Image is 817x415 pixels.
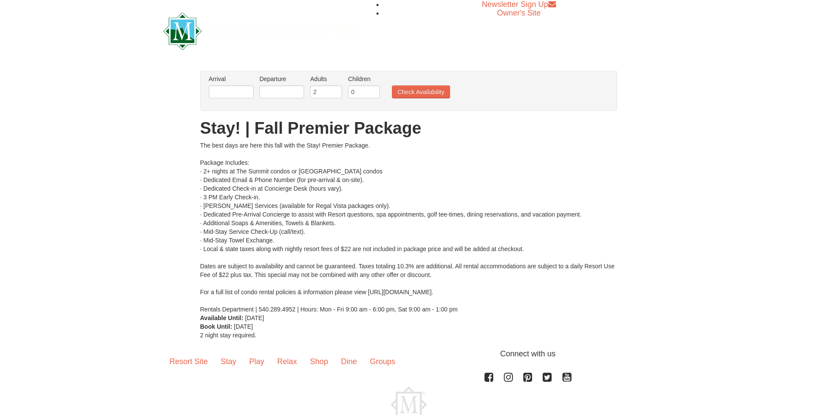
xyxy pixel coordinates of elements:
[200,119,617,137] h1: Stay! | Fall Premier Package
[392,85,450,98] button: Check Availability
[245,314,264,321] span: [DATE]
[214,348,243,375] a: Stay
[163,348,654,360] p: Connect with us
[200,314,244,321] strong: Available Until:
[304,348,335,375] a: Shop
[271,348,304,375] a: Relax
[209,75,254,83] label: Arrival
[243,348,271,375] a: Play
[200,332,257,339] span: 2 night stay required.
[497,9,541,17] a: Owner's Site
[200,141,617,314] div: The best days are here this fall with the Stay! Premier Package. Package Includes: · 2+ nights at...
[259,75,304,83] label: Departure
[163,348,214,375] a: Resort Site
[234,323,253,330] span: [DATE]
[163,13,360,50] img: Massanutten Resort Logo
[348,75,380,83] label: Children
[363,348,402,375] a: Groups
[310,75,342,83] label: Adults
[335,348,363,375] a: Dine
[200,323,233,330] strong: Book Until:
[163,20,360,40] a: Massanutten Resort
